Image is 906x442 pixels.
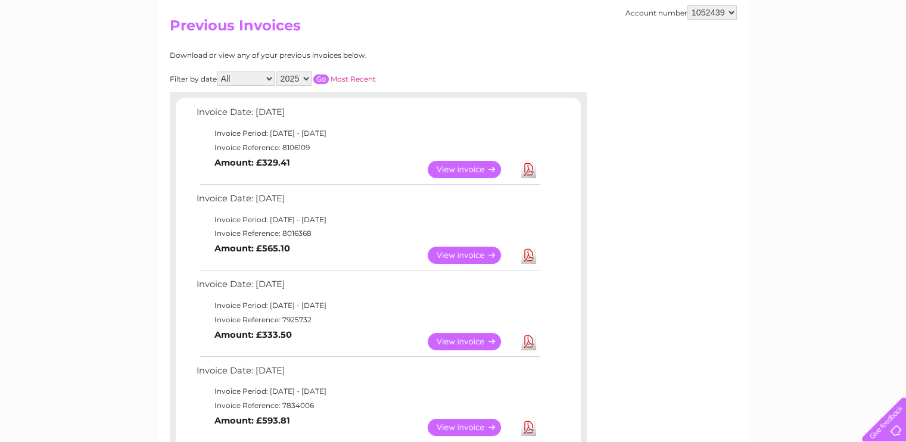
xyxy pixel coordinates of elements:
[170,71,482,86] div: Filter by date
[194,141,542,155] td: Invoice Reference: 8106109
[214,329,292,340] b: Amount: £333.50
[32,31,92,67] img: logo.png
[681,6,764,21] a: 0333 014 3131
[194,298,542,313] td: Invoice Period: [DATE] - [DATE]
[827,51,856,60] a: Contact
[170,17,737,40] h2: Previous Invoices
[331,74,376,83] a: Most Recent
[194,363,542,385] td: Invoice Date: [DATE]
[726,51,752,60] a: Energy
[521,333,536,350] a: Download
[194,126,542,141] td: Invoice Period: [DATE] - [DATE]
[802,51,820,60] a: Blog
[428,333,515,350] a: View
[759,51,795,60] a: Telecoms
[214,243,290,254] b: Amount: £565.10
[428,419,515,436] a: View
[194,226,542,241] td: Invoice Reference: 8016368
[194,384,542,399] td: Invoice Period: [DATE] - [DATE]
[172,7,735,58] div: Clear Business is a trading name of Verastar Limited (registered in [GEOGRAPHIC_DATA] No. 3667643...
[194,313,542,327] td: Invoice Reference: 7925732
[696,51,719,60] a: Water
[194,213,542,227] td: Invoice Period: [DATE] - [DATE]
[428,247,515,264] a: View
[194,191,542,213] td: Invoice Date: [DATE]
[428,161,515,178] a: View
[170,51,482,60] div: Download or view any of your previous invoices below.
[867,51,895,60] a: Log out
[214,415,290,426] b: Amount: £593.81
[521,247,536,264] a: Download
[194,399,542,413] td: Invoice Reference: 7834006
[521,419,536,436] a: Download
[521,161,536,178] a: Download
[194,276,542,298] td: Invoice Date: [DATE]
[214,157,290,168] b: Amount: £329.41
[194,104,542,126] td: Invoice Date: [DATE]
[625,5,737,20] div: Account number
